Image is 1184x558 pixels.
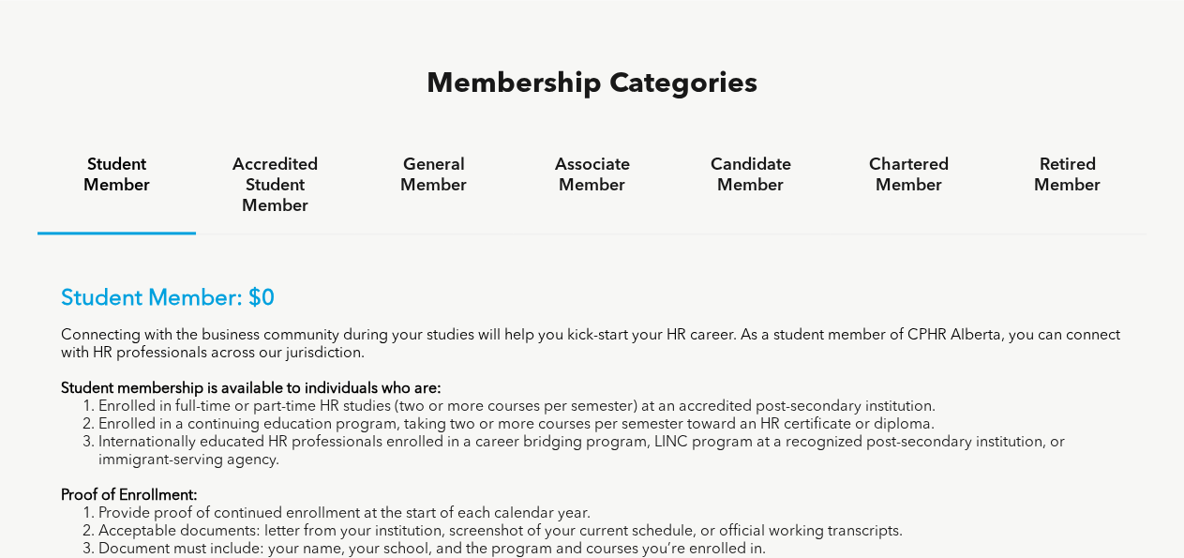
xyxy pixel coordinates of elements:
h4: Retired Member [1005,155,1130,196]
h4: Candidate Member [688,155,813,196]
p: Connecting with the business community during your studies will help you kick-start your HR caree... [61,327,1123,363]
span: Membership Categories [427,70,757,98]
h4: Chartered Member [847,155,971,196]
li: Enrolled in a continuing education program, taking two or more courses per semester toward an HR ... [98,416,1123,434]
li: Acceptable documents: letter from your institution, screenshot of your current schedule, or offic... [98,523,1123,541]
h4: Student Member [54,155,179,196]
li: Enrolled in full-time or part-time HR studies (two or more courses per semester) at an accredited... [98,399,1123,416]
p: Student Member: $0 [61,286,1123,313]
h4: Accredited Student Member [213,155,337,217]
li: Internationally educated HR professionals enrolled in a career bridging program, LINC program at ... [98,434,1123,470]
h4: General Member [371,155,496,196]
strong: Student membership is available to individuals who are: [61,382,442,397]
h4: Associate Member [530,155,654,196]
strong: Proof of Enrollment: [61,489,198,504]
li: Provide proof of continued enrollment at the start of each calendar year. [98,505,1123,523]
